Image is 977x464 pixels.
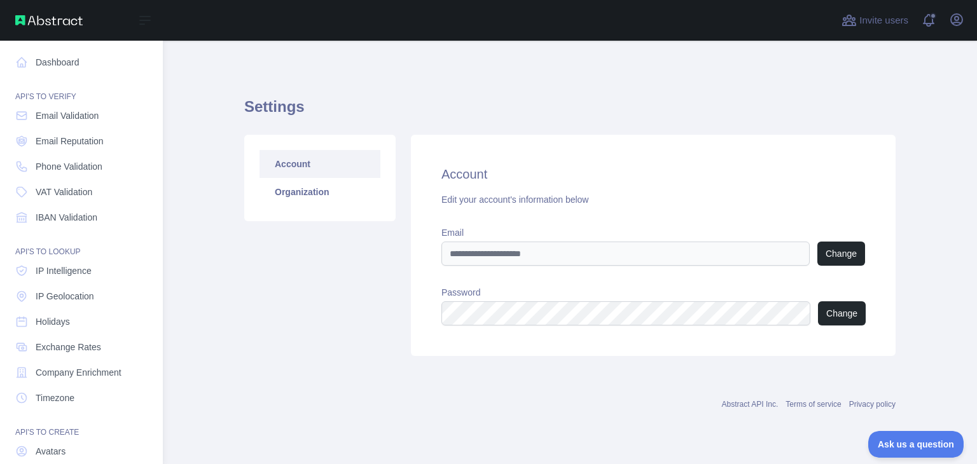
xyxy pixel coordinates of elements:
[260,150,380,178] a: Account
[36,445,66,458] span: Avatars
[36,211,97,224] span: IBAN Validation
[244,97,896,127] h1: Settings
[10,285,153,308] a: IP Geolocation
[10,155,153,178] a: Phone Validation
[10,206,153,229] a: IBAN Validation
[10,412,153,437] div: API'S TO CREATE
[849,400,896,409] a: Privacy policy
[868,431,964,458] iframe: Toggle Customer Support
[10,310,153,333] a: Holidays
[10,336,153,358] a: Exchange Rates
[441,286,865,299] label: Password
[260,178,380,206] a: Organization
[722,400,779,409] a: Abstract API Inc.
[10,361,153,384] a: Company Enrichment
[36,109,99,122] span: Email Validation
[441,226,865,239] label: Email
[10,440,153,463] a: Avatars
[36,366,121,379] span: Company Enrichment
[36,315,70,328] span: Holidays
[10,231,153,257] div: API'S TO LOOKUP
[36,186,92,198] span: VAT Validation
[10,130,153,153] a: Email Reputation
[10,259,153,282] a: IP Intelligence
[839,10,911,31] button: Invite users
[36,135,104,147] span: Email Reputation
[859,13,908,28] span: Invite users
[10,104,153,127] a: Email Validation
[15,15,83,25] img: Abstract API
[441,165,865,183] h2: Account
[36,160,102,173] span: Phone Validation
[36,290,94,303] span: IP Geolocation
[441,193,865,206] div: Edit your account's information below
[818,301,866,325] button: Change
[786,400,841,409] a: Terms of service
[36,264,92,277] span: IP Intelligence
[36,392,74,404] span: Timezone
[10,181,153,203] a: VAT Validation
[36,341,101,353] span: Exchange Rates
[817,242,865,266] button: Change
[10,76,153,102] div: API'S TO VERIFY
[10,51,153,74] a: Dashboard
[10,386,153,409] a: Timezone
